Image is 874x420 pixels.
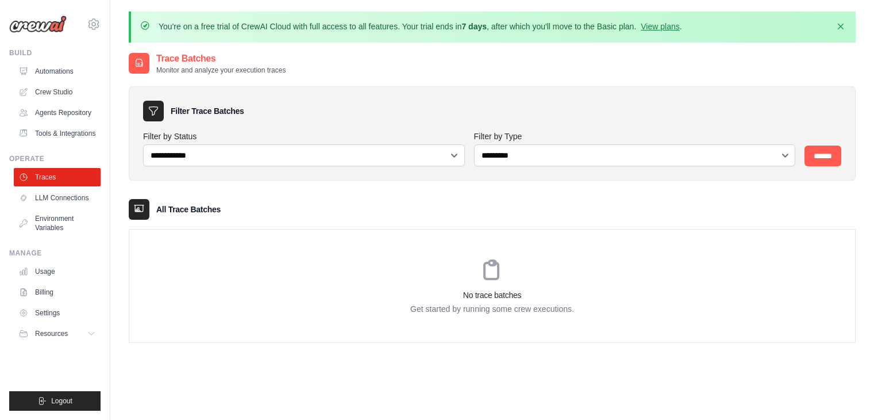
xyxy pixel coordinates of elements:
a: Traces [14,168,101,186]
strong: 7 days [461,22,487,31]
h3: No trace batches [129,289,855,301]
img: Logo [9,16,67,33]
h3: Filter Trace Batches [171,105,244,117]
div: Operate [9,154,101,163]
a: Billing [14,283,101,301]
a: Usage [14,262,101,281]
div: Build [9,48,101,58]
p: Monitor and analyze your execution traces [156,66,286,75]
span: Logout [51,396,72,406]
p: Get started by running some crew executions. [129,303,855,315]
h2: Trace Batches [156,52,286,66]
button: Resources [14,324,101,343]
a: Tools & Integrations [14,124,101,143]
button: Logout [9,391,101,411]
a: Crew Studio [14,83,101,101]
a: LLM Connections [14,189,101,207]
div: Manage [9,249,101,258]
a: View plans [641,22,679,31]
label: Filter by Type [474,131,796,142]
a: Automations [14,62,101,81]
span: Resources [35,329,68,338]
h3: All Trace Batches [156,204,221,215]
p: You're on a free trial of CrewAI Cloud with full access to all features. Your trial ends in , aft... [159,21,682,32]
a: Agents Repository [14,104,101,122]
a: Settings [14,304,101,322]
label: Filter by Status [143,131,465,142]
a: Environment Variables [14,209,101,237]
